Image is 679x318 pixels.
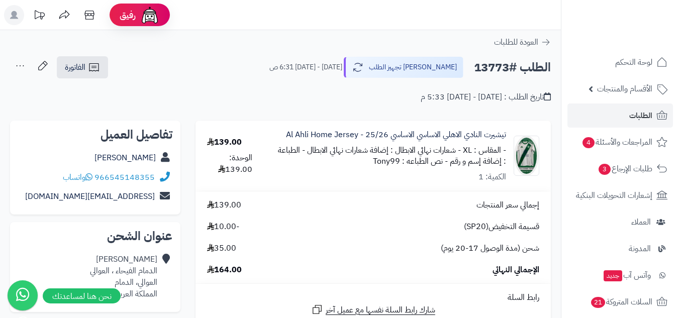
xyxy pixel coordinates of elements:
span: 21 [591,297,605,308]
a: المراجعات والأسئلة4 [567,130,673,154]
a: السلات المتروكة21 [567,290,673,314]
span: العملاء [631,215,651,229]
img: ai-face.png [140,5,160,25]
a: الطلبات [567,103,673,128]
h2: عنوان الشحن [18,230,172,242]
span: إشعارات التحويلات البنكية [576,188,652,202]
a: 966545148355 [94,171,155,183]
h2: الطلب #13773 [474,57,551,78]
small: - نص الطباعه : Tony99 [373,155,448,167]
div: رابط السلة [200,292,547,303]
div: تاريخ الطلب : [DATE] - [DATE] 5:33 م [421,91,551,103]
a: المدونة [567,237,673,261]
a: العملاء [567,210,673,234]
span: وآتس آب [603,268,651,282]
a: واتساب [63,171,92,183]
a: الفاتورة [57,56,108,78]
span: 4 [583,137,595,148]
h2: تفاصيل العميل [18,129,172,141]
img: logo-2.png [611,8,669,29]
span: الفاتورة [65,61,85,73]
a: وآتس آبجديد [567,263,673,287]
span: لوحة التحكم [615,55,652,69]
span: المدونة [629,242,651,256]
small: - المقاس : XL [463,144,506,156]
span: رفيق [120,9,136,21]
a: شارك رابط السلة نفسها مع عميل آخر [311,303,435,316]
img: 1753170692-website%20(1000%20x%201000%20%D8%A8%D9%8A%D9%83%D8%B3%D9%84)%20(1000%20x%201000%20%D8%... [514,136,539,176]
span: الأقسام والمنتجات [597,82,652,96]
span: 35.00 [207,243,236,254]
span: 139.00 [207,199,241,211]
a: طلبات الإرجاع3 [567,157,673,181]
div: [PERSON_NAME] الدمام الفيحاء ، العوالي العوالي، الدمام المملكة العربية السعودية [84,254,157,299]
span: 3 [599,164,611,175]
span: قسيمة التخفيض(SP20) [464,221,539,233]
span: جديد [604,270,622,281]
span: -10.00 [207,221,239,233]
small: - الطباعة : إضافة إسم و رقم [278,144,506,168]
small: - شعارات نهائي الابطال : إضافة شعارات نهائي الابطال [307,144,461,156]
div: الكمية: 1 [478,171,506,183]
a: إشعارات التحويلات البنكية [567,183,673,207]
a: العودة للطلبات [494,36,551,48]
span: شارك رابط السلة نفسها مع عميل آخر [326,304,435,316]
span: إجمالي سعر المنتجات [476,199,539,211]
span: السلات المتروكة [590,295,652,309]
span: العودة للطلبات [494,36,538,48]
span: 164.00 [207,264,242,276]
span: طلبات الإرجاع [598,162,652,176]
div: الوحدة: 139.00 [207,152,252,175]
span: الطلبات [629,109,652,123]
span: المراجعات والأسئلة [581,135,652,149]
small: [DATE] - [DATE] 6:31 ص [269,62,342,72]
div: 139.00 [207,137,242,148]
button: [PERSON_NAME] تجهيز الطلب [344,57,463,78]
span: الإجمالي النهائي [493,264,539,276]
a: تيشيرت النادي الاهلي الاساسي الاساسي 25/26 - Al Ahli Home Jersey [286,129,506,141]
a: [EMAIL_ADDRESS][DOMAIN_NAME] [25,190,155,202]
a: [PERSON_NAME] [94,152,156,164]
a: تحديثات المنصة [27,5,52,28]
a: لوحة التحكم [567,50,673,74]
span: شحن (مدة الوصول 17-20 يوم) [441,243,539,254]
